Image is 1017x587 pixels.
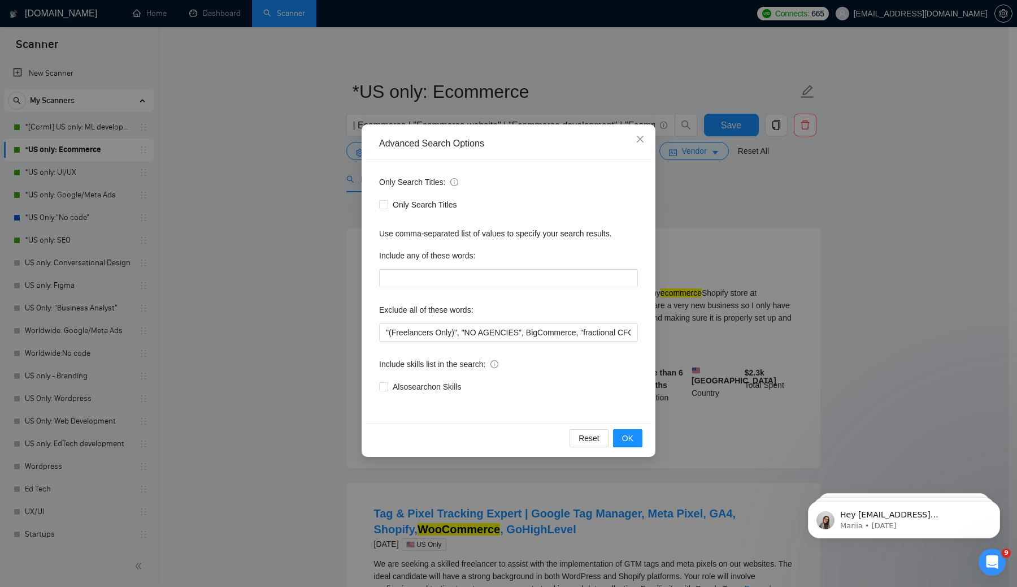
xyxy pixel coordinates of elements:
label: Exclude all of these words: [379,301,473,319]
span: Only Search Titles [388,198,462,211]
iframe: Intercom notifications message [791,477,1017,556]
span: Also search on Skills [388,381,466,393]
span: Include skills list in the search: [379,358,498,370]
span: info-circle [450,178,458,186]
span: close [636,135,645,144]
div: Advanced Search Options [379,137,638,150]
button: Reset [570,429,609,447]
iframe: Intercom live chat [979,549,1006,576]
button: OK [613,429,642,447]
span: info-circle [490,360,498,368]
div: Use comma-separated list of values to specify your search results. [379,227,638,240]
span: Reset [579,432,599,444]
span: Only Search Titles: [379,176,458,188]
span: OK [622,432,633,444]
label: Include any of these words: [379,247,475,265]
span: 9 [1002,549,1011,558]
button: Close [625,124,655,155]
